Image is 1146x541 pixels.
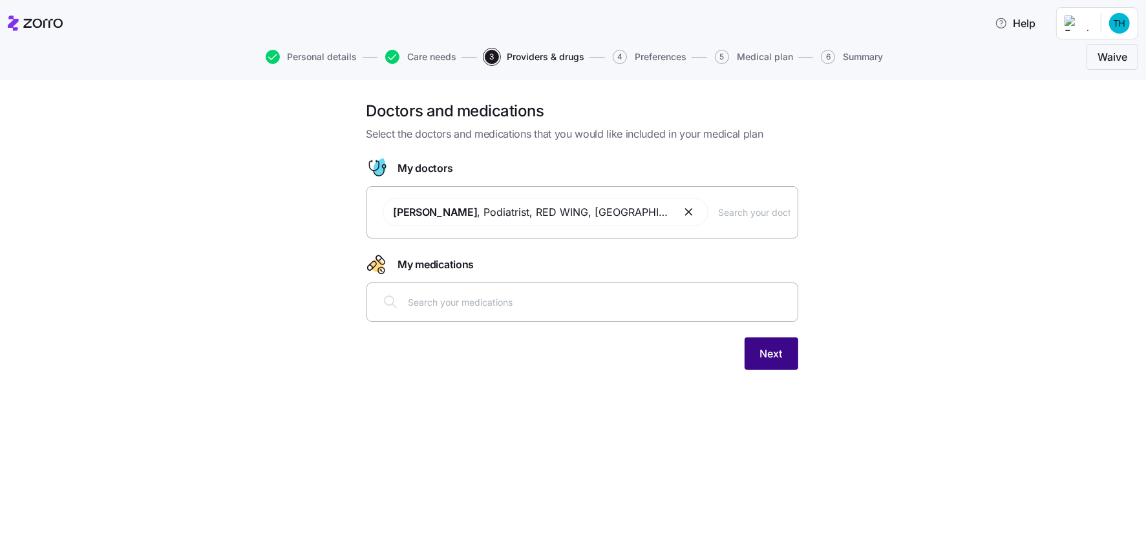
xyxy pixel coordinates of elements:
[821,50,883,64] button: 6Summary
[507,52,584,61] span: Providers & drugs
[745,337,798,370] button: Next
[821,50,835,64] span: 6
[715,50,793,64] button: 5Medical plan
[366,254,388,275] svg: Drugs
[394,206,478,218] span: [PERSON_NAME]
[843,52,883,61] span: Summary
[715,50,729,64] span: 5
[385,50,456,64] button: Care needs
[398,257,474,273] span: My medications
[366,158,388,178] svg: Doctor figure
[984,10,1046,36] button: Help
[383,50,456,64] a: Care needs
[366,101,798,121] h1: Doctors and medications
[1098,49,1127,65] span: Waive
[409,295,790,309] input: Search your medications
[719,205,790,219] input: Search your doctors
[613,50,686,64] button: 4Preferences
[485,50,584,64] button: 3Providers & drugs
[1109,13,1130,34] img: e361a1978c157ee756e4cd5a107d41bd
[266,50,357,64] button: Personal details
[737,52,793,61] span: Medical plan
[613,50,627,64] span: 4
[485,50,499,64] span: 3
[482,50,584,64] a: 3Providers & drugs
[995,16,1035,31] span: Help
[263,50,357,64] a: Personal details
[760,346,783,361] span: Next
[407,52,456,61] span: Care needs
[1065,16,1090,31] img: Employer logo
[1087,44,1138,70] button: Waive
[398,160,453,176] span: My doctors
[394,204,672,220] span: , Podiatrist , RED WING, [GEOGRAPHIC_DATA]
[635,52,686,61] span: Preferences
[288,52,357,61] span: Personal details
[366,126,798,142] span: Select the doctors and medications that you would like included in your medical plan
